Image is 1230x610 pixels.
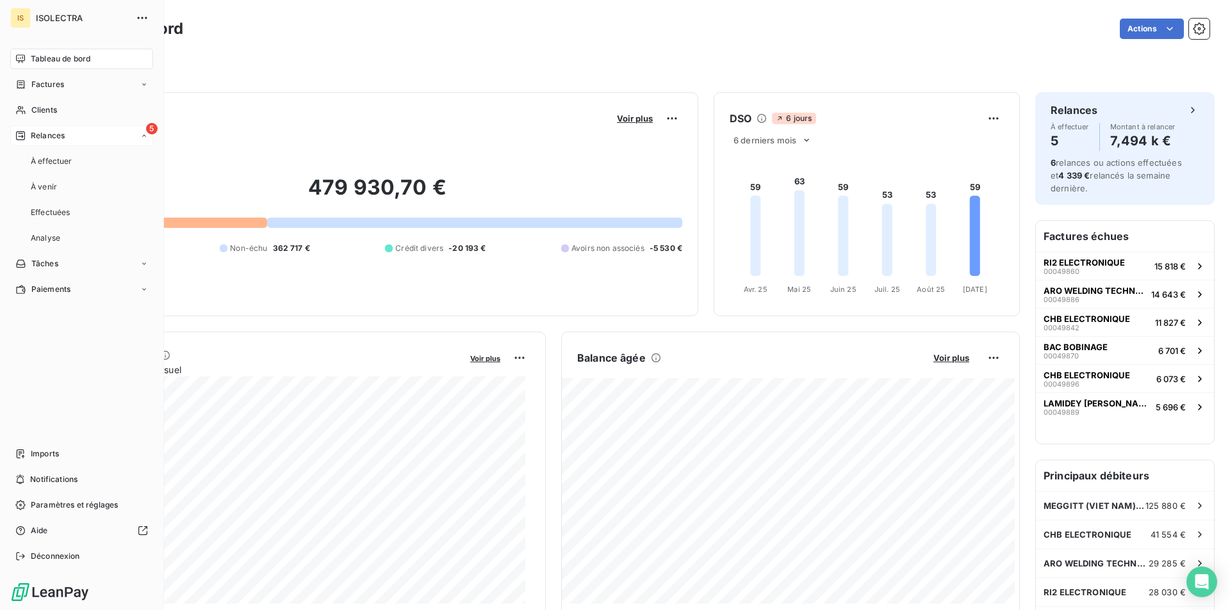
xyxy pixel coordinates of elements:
h6: DSO [730,111,751,126]
span: 6 jours [772,113,816,124]
span: Analyse [31,232,60,244]
span: Imports [31,448,59,460]
span: 6 701 € [1158,346,1186,356]
h2: 479 930,70 € [72,175,682,213]
span: 5 696 € [1156,402,1186,412]
span: Déconnexion [31,550,80,562]
tspan: Juil. 25 [874,285,900,294]
span: Aide [31,525,48,536]
span: Paiements [31,284,70,295]
span: 00049860 [1044,268,1079,275]
span: Crédit divers [395,243,443,254]
h4: 5 [1051,131,1089,151]
span: Chiffre d'affaires mensuel [72,363,461,376]
span: Clients [31,104,57,116]
button: LAMIDEY [PERSON_NAME] MEDICAL000498895 696 € [1036,392,1214,421]
span: RI2 ELECTRONIQUE [1044,257,1125,268]
span: Relances [31,130,65,141]
div: Open Intercom Messenger [1186,566,1217,597]
span: Voir plus [470,354,500,363]
span: Tableau de bord [31,53,90,65]
span: 00049886 [1044,296,1079,303]
span: MEGGITT (VIET NAM) CO., LTD. [1044,501,1145,511]
button: Actions [1120,19,1184,39]
span: 00049896 [1044,380,1079,388]
button: RI2 ELECTRONIQUE0004986015 818 € [1036,252,1214,280]
span: Notifications [30,474,78,485]
span: 6 073 € [1156,374,1186,384]
span: 6 derniers mois [734,135,796,145]
span: ISOLECTRA [36,13,128,23]
span: 4 339 € [1058,170,1090,181]
tspan: Juin 25 [830,285,857,294]
button: ARO WELDING TECHNOLOGIES SAS0004988614 643 € [1036,280,1214,308]
span: relances ou actions effectuées et relancés la semaine dernière. [1051,157,1182,193]
h6: Relances [1051,102,1097,118]
span: 00049889 [1044,408,1079,416]
span: Avoirs non associés [571,243,644,254]
tspan: Août 25 [917,285,945,294]
span: À venir [31,181,57,193]
span: LAMIDEY [PERSON_NAME] MEDICAL [1044,398,1151,408]
span: 29 285 € [1149,558,1186,568]
span: 11 827 € [1155,317,1186,328]
span: RI2 ELECTRONIQUE [1044,587,1126,597]
button: Voir plus [613,113,657,124]
span: 00049842 [1044,324,1079,332]
button: CHB ELECTRONIQUE000498966 073 € [1036,364,1214,392]
span: CHB ELECTRONIQUE [1044,314,1130,324]
button: BAC BOBINAGE000498706 701 € [1036,336,1214,364]
span: 41 554 € [1151,529,1186,540]
span: 15 818 € [1154,261,1186,271]
span: Voir plus [617,113,653,124]
button: CHB ELECTRONIQUE0004984211 827 € [1036,308,1214,336]
span: Voir plus [933,353,969,363]
span: 28 030 € [1149,587,1186,597]
span: 362 717 € [273,243,310,254]
a: Aide [10,520,153,541]
tspan: Mai 25 [787,285,811,294]
h6: Balance âgée [577,350,646,365]
span: 14 643 € [1151,289,1186,300]
span: 125 880 € [1145,501,1186,511]
button: Voir plus [466,352,504,364]
h6: Principaux débiteurs [1036,460,1214,491]
span: ARO WELDING TECHNOLOGIES SAS [1044,285,1146,296]
span: Factures [31,79,64,90]
span: Tâches [31,258,58,269]
h4: 7,494 k € [1110,131,1176,151]
span: Paramètres et réglages [31,499,118,511]
span: À effectuer [31,156,72,167]
span: Montant à relancer [1110,123,1176,131]
span: 6 [1051,157,1056,168]
span: À effectuer [1051,123,1089,131]
span: 00049870 [1044,352,1079,360]
span: Non-échu [230,243,267,254]
span: CHB ELECTRONIQUE [1044,529,1131,540]
span: -5 530 € [650,243,682,254]
img: Logo LeanPay [10,582,90,602]
div: IS [10,8,31,28]
button: Voir plus [930,352,973,364]
h6: Factures échues [1036,221,1214,252]
span: -20 193 € [448,243,486,254]
span: CHB ELECTRONIQUE [1044,370,1130,380]
span: 5 [146,123,158,134]
span: ARO WELDING TECHNOLOGIES SAS [1044,558,1149,568]
tspan: [DATE] [963,285,987,294]
span: BAC BOBINAGE [1044,342,1108,352]
tspan: Avr. 25 [744,285,767,294]
span: Effectuées [31,207,70,218]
